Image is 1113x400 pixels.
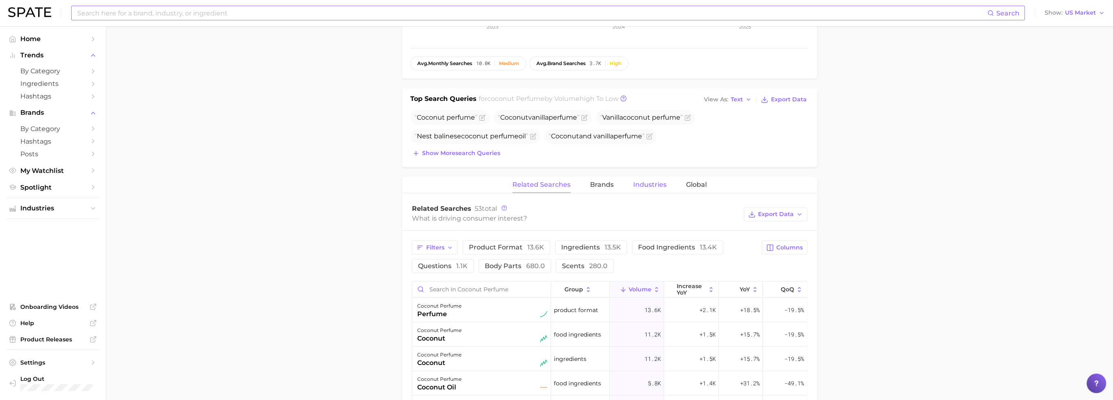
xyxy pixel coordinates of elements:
[476,61,490,66] span: 10.0k
[20,205,85,212] span: Industries
[759,94,808,105] button: Export Data
[540,335,547,342] img: seasonal riser
[784,378,804,388] span: -49.1%
[20,125,85,133] span: by Category
[412,347,807,371] button: coconut perfumecoconutseasonal riseringredients11.2k+1.5k+15.7%-19.5%
[645,305,661,315] span: 13.6k
[417,61,472,66] span: monthly searches
[426,244,444,251] span: Filters
[7,122,99,135] a: by Category
[20,336,85,343] span: Product Releases
[784,354,804,364] span: -19.5%
[740,330,760,339] span: +15.7%
[540,384,547,391] img: flat
[7,148,99,160] a: Posts
[20,109,85,116] span: Brands
[7,202,99,214] button: Industries
[20,150,85,158] span: Posts
[536,61,586,66] span: brand searches
[589,262,608,270] span: 280.0
[740,286,750,293] span: YoY
[554,354,586,364] span: ingredients
[469,243,544,251] span: product format
[686,181,707,188] span: Global
[500,114,528,121] span: Coconut
[412,240,458,254] button: Filters
[676,283,706,296] span: increase YoY
[562,262,608,270] span: scents
[551,282,610,297] button: group
[536,60,547,66] abbr: average
[699,305,716,315] span: +2.1k
[412,205,471,212] span: Related Searches
[417,301,462,311] div: coconut perfume
[20,359,85,366] span: Settings
[740,354,760,364] span: +15.7%
[456,262,468,270] span: 1.1k
[633,181,666,188] span: Industries
[512,181,571,188] span: Related Searches
[422,150,500,157] span: Show more search queries
[7,181,99,194] a: Spotlight
[699,378,716,388] span: +1.4k
[758,211,794,218] span: Export Data
[699,330,716,339] span: +1.5k
[740,378,760,388] span: +31.2%
[417,350,462,360] div: coconut perfume
[20,319,85,327] span: Help
[487,95,545,103] span: coconut perfume
[529,57,628,70] button: avg.brand searches3.7kHigh
[629,286,651,293] span: Volume
[20,67,85,75] span: by Category
[771,96,807,103] span: Export Data
[699,354,716,364] span: +1.5k
[499,61,519,66] div: Medium
[645,354,661,364] span: 11.2k
[784,305,804,315] span: -19.5%
[20,184,85,191] span: Spotlight
[744,208,807,221] button: Export Data
[610,282,664,297] button: Volume
[417,60,428,66] abbr: average
[412,298,807,322] button: coconut perfumeperfumesustained riserproduct format13.6k+2.1k+18.5%-19.5%
[652,114,680,121] span: perfume
[590,61,601,66] span: 3.7k
[479,94,619,105] h2: for by Volume
[704,97,728,102] span: View As
[20,52,85,59] span: Trends
[527,243,544,251] span: 13.6k
[684,114,691,121] button: Flag as miscategorized or irrelevant
[485,262,545,270] span: body parts
[614,132,642,140] span: perfume
[412,322,807,347] button: coconut perfumecoconutseasonal riserfood ingredients11.2k+1.5k+15.7%-19.5%
[417,309,462,319] div: perfume
[600,114,683,121] span: Vanilla
[20,138,85,145] span: Hashtags
[739,24,751,30] tspan: 2025
[579,95,619,103] span: high to low
[702,94,754,105] button: View AsText
[7,107,99,119] button: Brands
[7,164,99,177] a: My Watchlist
[8,7,51,17] img: SPATE
[762,240,807,254] button: Columns
[7,65,99,77] a: by Category
[487,24,499,30] tspan: 2023
[20,80,85,87] span: Ingredients
[605,243,621,251] span: 13.5k
[417,374,462,384] div: coconut perfume
[7,77,99,90] a: Ingredients
[417,358,462,368] div: coconut
[20,35,85,43] span: Home
[412,282,551,297] input: Search in coconut perfume
[781,286,794,293] span: QoQ
[530,133,536,140] button: Flag as miscategorized or irrelevant
[7,33,99,45] a: Home
[645,330,661,339] span: 11.2k
[551,132,579,140] span: Coconut
[76,6,987,20] input: Search here for a brand, industry, or ingredient
[417,383,462,392] div: coconut oil
[417,334,462,343] div: coconut
[549,132,645,140] span: and vanilla
[612,24,625,30] tspan: 2024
